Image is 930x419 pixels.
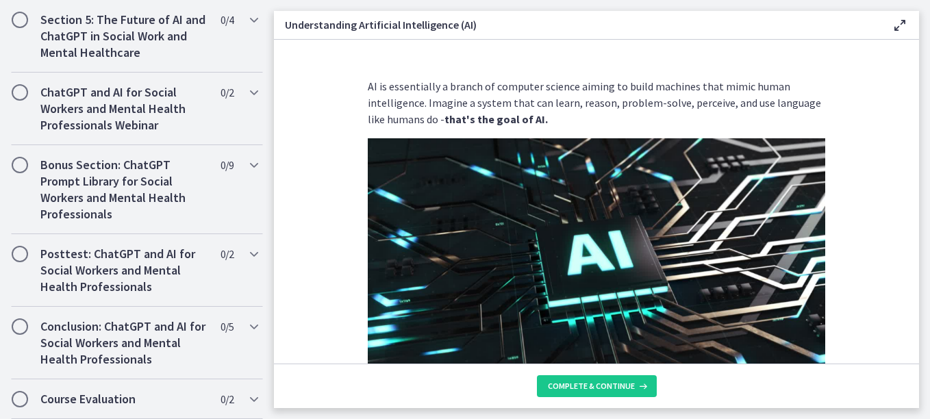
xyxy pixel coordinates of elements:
h2: Posttest: ChatGPT and AI for Social Workers and Mental Health Professionals [40,246,208,295]
h2: Conclusion: ChatGPT and AI for Social Workers and Mental Health Professionals [40,318,208,368]
span: 0 / 2 [221,246,234,262]
span: 0 / 2 [221,84,234,101]
button: Complete & continue [537,375,657,397]
strong: that's the goal of AI. [444,112,548,126]
span: 0 / 5 [221,318,234,335]
h2: Section 5: The Future of AI and ChatGPT in Social Work and Mental Healthcare [40,12,208,61]
span: 0 / 2 [221,391,234,407]
span: 0 / 4 [221,12,234,28]
h3: Understanding Artificial Intelligence (AI) [285,16,870,33]
p: AI is essentially a branch of computer science aiming to build machines that mimic human intellig... [368,78,825,127]
h2: ChatGPT and AI for Social Workers and Mental Health Professionals Webinar [40,84,208,134]
h2: Bonus Section: ChatGPT Prompt Library for Social Workers and Mental Health Professionals [40,157,208,223]
img: Black_Minimalist_Modern_AI_Robot_Presentation_%281%29.png [368,138,825,396]
h2: Course Evaluation [40,391,208,407]
span: Complete & continue [548,381,635,392]
span: 0 / 9 [221,157,234,173]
